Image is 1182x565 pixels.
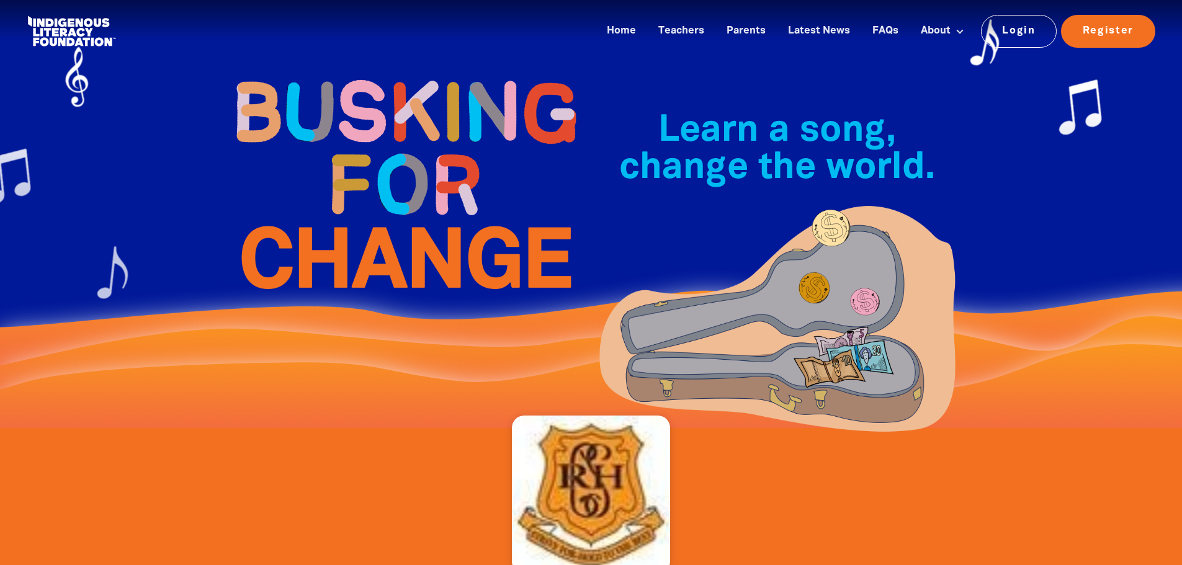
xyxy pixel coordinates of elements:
a: Home [599,21,643,42]
a: Login [981,15,1057,47]
a: Teachers [651,21,712,42]
a: FAQs [865,21,906,42]
a: About [913,21,972,42]
a: Latest News [781,21,857,42]
span: Learn a song, change the world. [619,114,935,185]
a: Register [1061,15,1155,47]
a: Parents [719,21,773,42]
